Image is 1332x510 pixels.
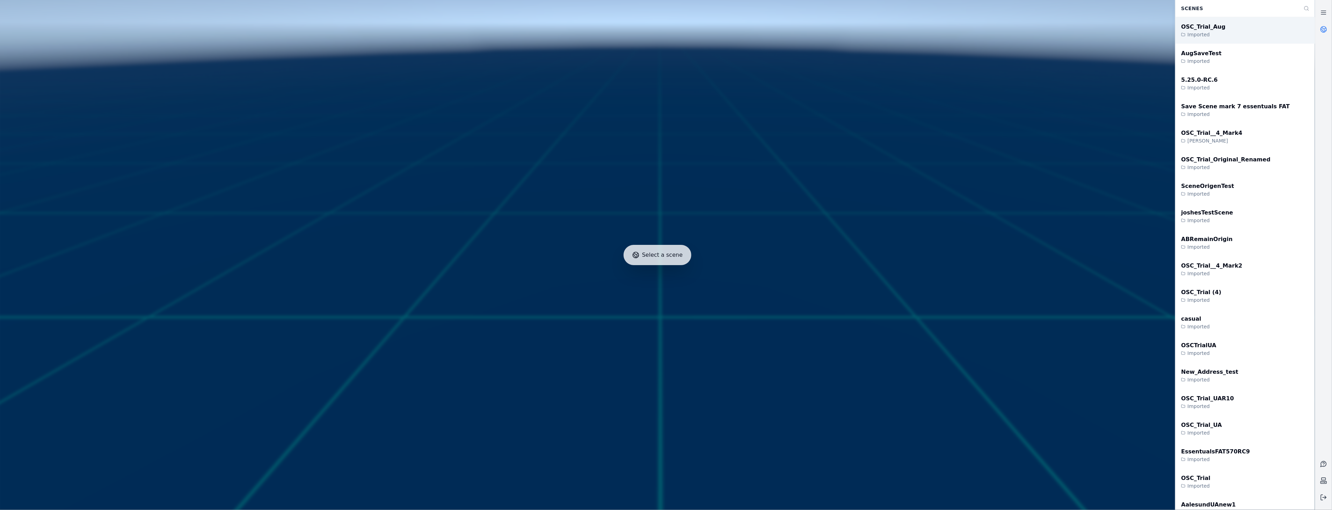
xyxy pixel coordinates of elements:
[1181,129,1242,137] div: OSC_Trial__4_Mark4
[1181,23,1225,31] div: OSC_Trial_Aug
[1181,421,1222,429] div: OSC_Trial_UA
[1181,482,1210,489] div: Imported
[1181,288,1221,297] div: OSC_Trial (4)
[1181,137,1242,144] div: [PERSON_NAME]
[1181,217,1233,224] div: Imported
[642,251,683,259] span: Select a scene
[1181,341,1216,350] div: OSCTrialUA
[1181,209,1233,217] div: joshesTestScene
[1181,297,1221,304] div: Imported
[1181,403,1234,410] div: Imported
[1181,76,1218,84] div: 5.25.0-RC.6
[1181,376,1238,383] div: Imported
[1181,350,1216,357] div: Imported
[1181,111,1290,118] div: Imported
[1181,429,1222,436] div: Imported
[1181,235,1232,243] div: ABRemainOrigin
[1181,84,1218,91] div: Imported
[1177,2,1300,15] div: Scenes
[1181,58,1222,65] div: Imported
[1181,182,1234,190] div: SceneOrigenTest
[1181,155,1271,164] div: OSC_Trial_Original_Renamed
[1181,262,1242,270] div: OSC_Trial__4_Mark2
[1181,368,1238,376] div: New_Address_test
[1181,394,1234,403] div: OSC_Trial_UAR10
[1181,31,1225,38] div: Imported
[1181,164,1271,171] div: Imported
[1181,447,1250,456] div: EssentualsFAT570RC9
[1181,456,1250,463] div: Imported
[1181,270,1242,277] div: Imported
[1181,243,1232,250] div: Imported
[1181,190,1234,197] div: Imported
[1181,315,1210,323] div: casual
[1181,49,1222,58] div: AugSaveTest
[1181,102,1290,111] div: Save Scene mark 7 essentuals FAT
[1181,501,1236,509] div: AalesundUAnew1
[1181,474,1210,482] div: OSC_Trial
[1181,323,1210,330] div: Imported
